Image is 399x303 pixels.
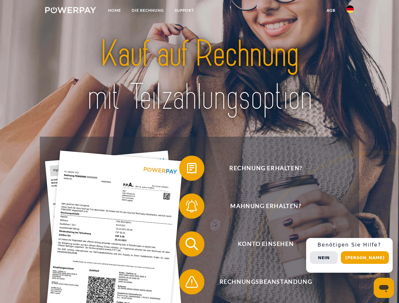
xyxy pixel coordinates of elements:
button: Nein [310,251,338,264]
button: Konto einsehen [179,231,343,257]
div: Schnellhilfe [306,238,393,273]
img: qb_search.svg [184,236,200,252]
span: Mahnung erhalten? [188,193,343,219]
iframe: Schaltfläche zum Öffnen des Messaging-Fensters [374,278,394,298]
span: Konto einsehen [188,231,343,257]
img: title-powerpay_de.svg [60,30,339,121]
h3: Benötigen Sie Hilfe? [310,242,389,248]
span: Rechnungsbeanstandung [188,269,343,294]
a: agb [321,5,341,16]
img: logo-powerpay-white.svg [45,7,96,13]
img: qb_bell.svg [184,198,200,214]
span: Rechnung erhalten? [188,156,343,181]
img: qb_bill.svg [184,160,200,176]
button: Rechnungsbeanstandung [179,269,343,294]
button: [PERSON_NAME] [341,251,389,264]
a: Home [103,5,126,16]
a: SUPPORT [169,5,199,16]
button: Mahnung erhalten? [179,193,343,219]
img: qb_warning.svg [184,274,200,290]
a: DIE RECHNUNG [126,5,169,16]
img: de [346,5,354,13]
button: Rechnung erhalten? [179,156,343,181]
